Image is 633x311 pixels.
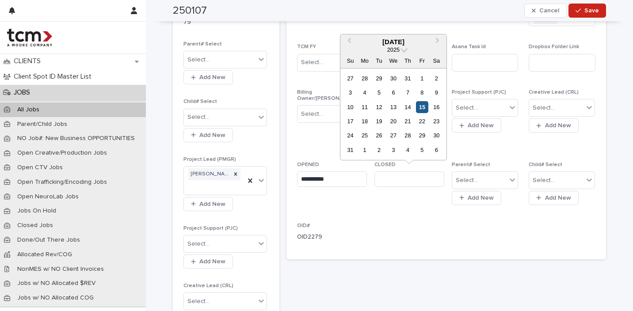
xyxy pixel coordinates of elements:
p: Client Spot ID Master List [10,72,99,81]
div: Choose Friday, August 15th, 2025 [416,101,428,113]
span: Creative Lead (CRL) [529,90,579,95]
span: Asana Task Id [452,44,486,49]
span: Add New [199,74,225,80]
div: Fr [416,55,428,67]
div: Choose Wednesday, September 3rd, 2025 [387,144,399,156]
p: Parent/Child Jobs [10,121,74,128]
div: Select... [301,58,323,67]
p: Allocated Rev/COG [10,251,79,258]
div: Choose Monday, September 1st, 2025 [358,144,370,156]
div: Tu [373,55,385,67]
span: Project Lead (PMGR) [183,157,236,162]
div: Choose Thursday, August 7th, 2025 [402,87,414,99]
div: Choose Tuesday, August 26th, 2025 [373,129,385,141]
span: TCM FY [297,44,316,49]
div: Select... [187,55,210,64]
div: [DATE] [340,38,446,46]
p: All Jobs [10,106,46,114]
button: Previous Month [341,35,355,49]
p: Open CTV Jobs [10,164,70,171]
span: Billing Owner/[PERSON_NAME] [297,90,359,101]
div: Choose Friday, August 8th, 2025 [416,87,428,99]
div: Choose Monday, August 18th, 2025 [358,115,370,127]
div: Choose Monday, August 4th, 2025 [358,87,370,99]
div: Choose Sunday, August 24th, 2025 [344,129,356,141]
button: Next Month [431,35,446,49]
div: Choose Monday, August 25th, 2025 [358,129,370,141]
img: 4hMmSqQkux38exxPVZHQ [7,29,52,46]
button: Cancel [524,4,567,18]
div: Choose Friday, August 1st, 2025 [416,72,428,84]
div: We [387,55,399,67]
span: Project Support (PJC) [452,90,506,95]
div: Choose Sunday, August 31st, 2025 [344,144,356,156]
div: Choose Tuesday, July 29th, 2025 [373,72,385,84]
div: Choose Saturday, August 2nd, 2025 [431,72,442,84]
span: Child# Select [529,162,562,167]
button: Add New [183,254,233,269]
span: 2025 [387,46,400,53]
div: Choose Sunday, July 27th, 2025 [344,72,356,84]
span: OPENED [297,162,319,167]
div: Select... [187,297,210,306]
div: [PERSON_NAME]-TCM [188,168,231,180]
span: Creative Lead (CRL) [183,283,233,288]
span: Cancel [539,8,559,14]
button: Add New [183,128,233,142]
div: Select... [187,113,210,122]
div: Choose Thursday, August 14th, 2025 [402,101,414,113]
div: Sa [431,55,442,67]
span: Add New [468,195,494,201]
span: CLOSED [374,162,396,167]
div: Choose Tuesday, August 19th, 2025 [373,115,385,127]
button: Add New [529,191,578,205]
p: Open NeuroLab Jobs [10,193,86,201]
div: Choose Saturday, August 30th, 2025 [431,129,442,141]
button: Add New [529,118,578,133]
p: JOBS [10,88,37,97]
div: Choose Saturday, August 16th, 2025 [431,101,442,113]
div: Choose Wednesday, August 27th, 2025 [387,129,399,141]
div: Choose Tuesday, August 5th, 2025 [373,87,385,99]
span: OID# [297,223,310,228]
div: Choose Saturday, August 9th, 2025 [431,87,442,99]
span: Project Support (PJC) [183,226,238,231]
span: Dropbox Folder Link [529,44,579,49]
p: NonMES w/ NO Client Invoices [10,265,111,273]
p: Open Trafficking/Encoding Jobs [10,178,114,186]
span: Add New [199,132,225,138]
p: NO Job#: New Business OPPORTUNITIES [10,135,142,142]
p: Open Creative/Production Jobs [10,149,114,157]
div: Choose Wednesday, August 20th, 2025 [387,115,399,127]
div: Choose Friday, August 22nd, 2025 [416,115,428,127]
div: Choose Thursday, September 4th, 2025 [402,144,414,156]
h2: 250107 [173,4,207,17]
div: Choose Wednesday, July 30th, 2025 [387,72,399,84]
div: Choose Monday, August 11th, 2025 [358,101,370,113]
span: Add New [545,195,571,201]
div: Th [402,55,414,67]
div: Select... [187,239,210,249]
span: Save [584,8,599,14]
p: Done/Out There Jobs [10,236,87,244]
div: Choose Thursday, July 31st, 2025 [402,72,414,84]
div: Choose Sunday, August 10th, 2025 [344,101,356,113]
p: Jobs w/ NO Allocated COG [10,294,101,302]
div: Choose Monday, July 28th, 2025 [358,72,370,84]
div: Choose Wednesday, August 6th, 2025 [387,87,399,99]
span: Add New [199,258,225,265]
div: Choose Friday, September 5th, 2025 [416,144,428,156]
button: Save [568,4,606,18]
button: Add New [452,118,501,133]
div: Choose Thursday, August 21st, 2025 [402,115,414,127]
div: Choose Wednesday, August 13th, 2025 [387,101,399,113]
div: Choose Thursday, August 28th, 2025 [402,129,414,141]
span: Child# Select [183,99,217,104]
p: Jobs On Hold [10,207,63,215]
div: Select... [533,176,555,185]
button: Add New [452,191,501,205]
div: Select... [456,103,478,113]
div: Choose Saturday, September 6th, 2025 [431,144,442,156]
div: Choose Tuesday, August 12th, 2025 [373,101,385,113]
span: Add New [468,122,494,129]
